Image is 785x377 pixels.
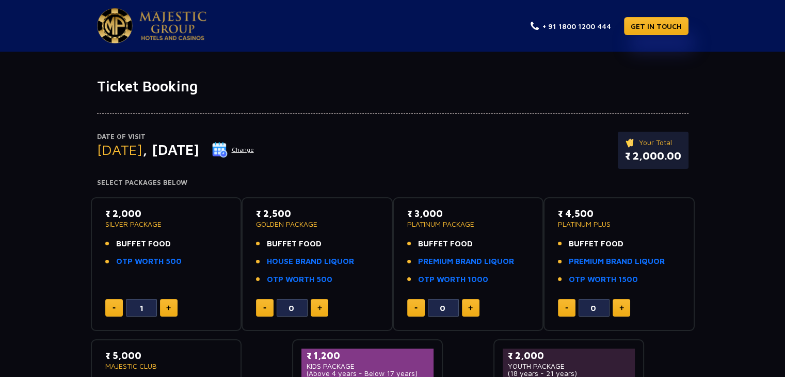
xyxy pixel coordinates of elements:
p: PLATINUM PLUS [558,221,680,228]
p: MAJESTIC CLUB [105,363,228,370]
p: SILVER PACKAGE [105,221,228,228]
p: Your Total [625,137,681,148]
p: ₹ 2,000.00 [625,148,681,164]
h1: Ticket Booking [97,77,688,95]
a: OTP WORTH 1500 [569,274,638,286]
a: HOUSE BRAND LIQUOR [267,256,354,268]
img: ticket [625,137,636,148]
h4: Select Packages Below [97,179,688,187]
button: Change [212,142,254,158]
a: GET IN TOUCH [624,17,688,35]
p: ₹ 1,200 [307,349,429,363]
p: ₹ 2,000 [105,207,228,221]
img: plus [619,305,624,310]
img: minus [565,307,568,309]
p: (18 years - 21 years) [508,370,630,377]
p: ₹ 5,000 [105,349,228,363]
a: PREMIUM BRAND LIQUOR [569,256,665,268]
a: OTP WORTH 1000 [418,274,488,286]
p: PLATINUM PACKAGE [407,221,530,228]
span: BUFFET FOOD [267,238,322,250]
p: ₹ 4,500 [558,207,680,221]
a: + 91 1800 1200 444 [531,21,611,32]
img: plus [166,305,171,310]
img: plus [468,305,473,310]
img: minus [263,307,266,309]
span: BUFFET FOOD [418,238,473,250]
img: Majestic Pride [139,11,206,40]
p: KIDS PACKAGE [307,363,429,370]
a: PREMIUM BRAND LIQUOR [418,256,514,268]
a: OTP WORTH 500 [267,274,332,286]
p: YOUTH PACKAGE [508,363,630,370]
img: minus [414,307,418,309]
img: plus [317,305,322,310]
span: BUFFET FOOD [569,238,623,250]
span: BUFFET FOOD [116,238,171,250]
p: Date of Visit [97,132,254,142]
a: OTP WORTH 500 [116,256,182,268]
p: ₹ 3,000 [407,207,530,221]
span: , [DATE] [142,141,199,158]
p: GOLDEN PACKAGE [256,221,378,228]
p: (Above 4 years - Below 17 years) [307,370,429,377]
span: [DATE] [97,141,142,158]
p: ₹ 2,000 [508,349,630,363]
p: ₹ 2,500 [256,207,378,221]
img: Majestic Pride [97,8,133,43]
img: minus [113,307,116,309]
